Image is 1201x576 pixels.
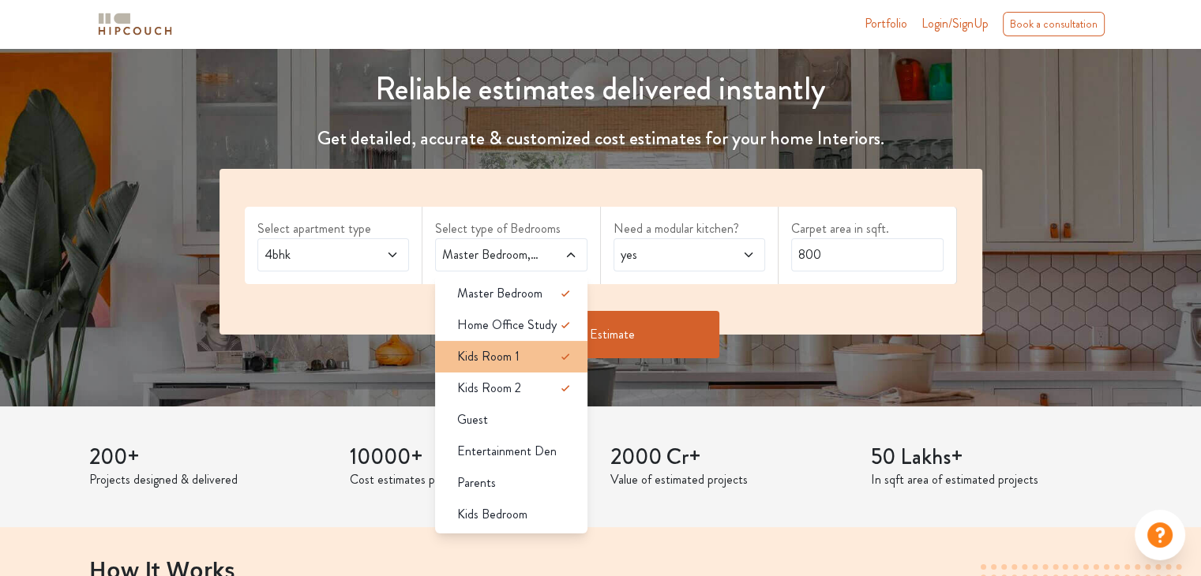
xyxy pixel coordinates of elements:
[921,14,989,32] span: Login/SignUp
[210,70,992,108] h1: Reliable estimates delivered instantly
[457,505,527,524] span: Kids Bedroom
[457,379,521,398] span: Kids Room 2
[457,316,557,335] span: Home Office Study
[865,14,907,33] a: Portfolio
[457,410,488,429] span: Guest
[89,444,331,471] h3: 200+
[439,245,542,264] span: Master Bedroom,Home Office Study,Kids Room 1,Kids Room 2
[210,127,992,150] h4: Get detailed, accurate & customized cost estimates for your home Interiors.
[350,444,591,471] h3: 10000+
[435,219,587,238] label: Select type of Bedrooms
[89,470,331,489] p: Projects designed & delivered
[96,10,175,38] img: logo-horizontal.svg
[482,311,719,358] button: Get Estimate
[350,470,591,489] p: Cost estimates provided
[871,444,1113,471] h3: 50 Lakhs+
[96,6,175,42] span: logo-horizontal.svg
[610,470,852,489] p: Value of estimated projects
[610,444,852,471] h3: 2000 Cr+
[791,238,944,271] input: Enter area sqft
[457,442,557,461] span: Entertainment Den
[261,245,365,264] span: 4bhk
[457,347,520,366] span: Kids Room 1
[1003,12,1105,36] div: Book a consultation
[617,245,721,264] span: yes
[791,219,944,238] label: Carpet area in sqft.
[457,284,542,303] span: Master Bedroom
[614,219,766,238] label: Need a modular kitchen?
[871,470,1113,489] p: In sqft area of estimated projects
[457,473,496,492] span: Parents
[257,219,410,238] label: Select apartment type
